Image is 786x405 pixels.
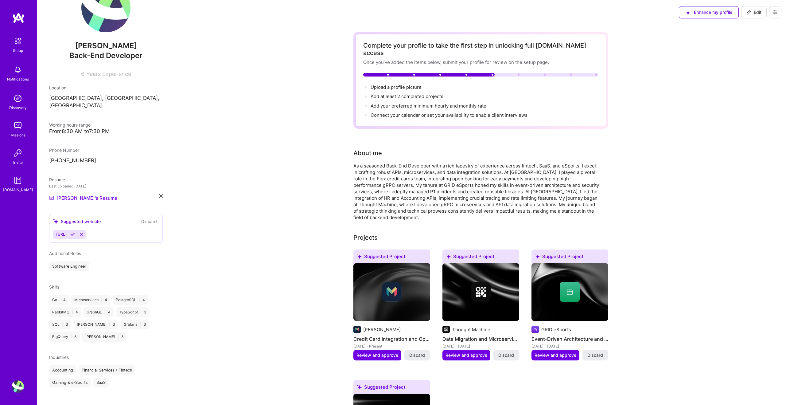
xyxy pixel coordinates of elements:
img: teamwork [12,120,24,132]
span: | [139,297,140,302]
span: | [140,322,141,327]
div: null [679,6,739,18]
div: RabbitMQ 4 [49,307,81,317]
span: Phone Number [49,147,79,153]
div: Gaming & e-Sports [49,378,91,387]
p: [PHONE_NUMBER] [49,157,163,164]
div: null [741,6,767,18]
i: icon SuggestedTeams [685,10,690,15]
span: | [72,310,73,315]
i: icon SuggestedTeams [446,254,451,259]
div: [DATE] - Present [353,343,430,349]
div: [PERSON_NAME] 3 [74,320,118,329]
span: | [71,334,72,339]
span: Additional Roles [49,251,81,256]
i: icon Close [159,194,163,198]
div: Location [49,85,163,91]
div: BigQuery 3 [49,332,80,342]
span: | [118,334,119,339]
i: icon SuggestedTeams [357,385,362,389]
img: cover [531,263,608,321]
div: TypeScript 3 [116,307,150,317]
span: | [101,297,102,302]
div: Suggested Project [353,250,430,266]
span: | [104,310,106,315]
div: Last uploaded: [DATE] [49,183,163,189]
div: Financial Services / Fintech [79,365,135,375]
img: Company logo [353,326,361,333]
h4: Credit Card Integration and Optimization [353,335,430,343]
div: Projects [353,233,378,242]
span: Enhance my profile [685,9,732,15]
span: | [60,297,61,302]
div: Discovery [9,104,27,111]
div: As a seasoned Back-End Developer with a rich tapestry of experience across fintech, SaaS, and eSp... [353,163,599,221]
button: Review and approve [531,350,579,360]
div: [PERSON_NAME] [363,326,401,333]
button: Discard [493,350,519,360]
div: GraphQL 4 [84,307,114,317]
img: guide book [12,174,24,187]
img: bell [12,64,24,76]
div: Suggested Project [353,380,430,396]
img: cover [353,263,430,321]
i: icon SuggestedTeams [357,254,362,259]
img: User Avatar [12,380,24,393]
span: Discard [498,352,514,358]
span: Skills [49,284,59,289]
span: Edit [746,9,761,15]
button: Discard [139,218,159,225]
div: Complete your profile to take the first step in unlocking full [DOMAIN_NAME] access [363,42,598,57]
span: Review and approve [356,352,398,358]
span: 6 [81,71,84,77]
span: Review and approve [446,352,487,358]
img: Resume [49,195,54,200]
div: GRID eSports [541,326,571,333]
button: Discard [582,350,608,360]
div: [DATE] - [DATE] [442,343,519,349]
span: Discard [587,352,603,358]
button: Review and approve [442,350,490,360]
div: Grafana 3 [121,320,149,329]
p: [GEOGRAPHIC_DATA], [GEOGRAPHIC_DATA], [GEOGRAPHIC_DATA] [49,95,163,109]
span: Years Experience [86,71,131,77]
span: Working hours range [49,122,91,128]
h4: Data Migration and Microservices Development [442,335,519,343]
div: SaaS [93,378,109,387]
span: | [140,310,142,315]
span: Upload a profile picture [371,84,422,90]
div: Suggested Project [531,250,608,266]
img: Company logo [471,282,491,302]
span: Discard [409,352,425,358]
div: [PERSON_NAME] 3 [82,332,127,342]
a: [PERSON_NAME]'s Resume [49,194,117,202]
h4: Event-Driven Architecture and Security Enhancement [531,335,608,343]
img: Company logo [382,282,402,302]
span: Resume [49,177,65,182]
div: PostgreSQL 4 [113,295,148,305]
span: [URL] [56,232,67,237]
div: Missions [10,132,25,138]
div: [DOMAIN_NAME] [3,187,33,193]
div: Accounting [49,365,76,375]
button: Edit [741,6,767,18]
i: icon SuggestedTeams [53,219,58,224]
span: Connect your calendar or set your availability to enable client interviews [371,112,527,118]
div: Go 4 [49,295,69,305]
div: Tell us a little about yourself [353,148,382,158]
img: discovery [12,92,24,104]
a: User Avatar [10,380,25,393]
div: Thought Machine [452,326,490,333]
div: Invite [13,159,23,166]
div: Once you’ve added the items below, submit your profile for review on the setup page. [363,59,598,65]
div: About me [353,148,382,158]
span: Industries [49,355,69,360]
img: cover [442,263,519,321]
i: Accept [70,232,75,237]
span: Back-End Developer [69,51,142,60]
button: Discard [404,350,430,360]
span: Add your preferred minimum hourly and monthly rate [371,103,486,109]
div: Microservices 4 [71,295,110,305]
span: Review and approve [535,352,576,358]
div: Software Engineer [49,261,89,271]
